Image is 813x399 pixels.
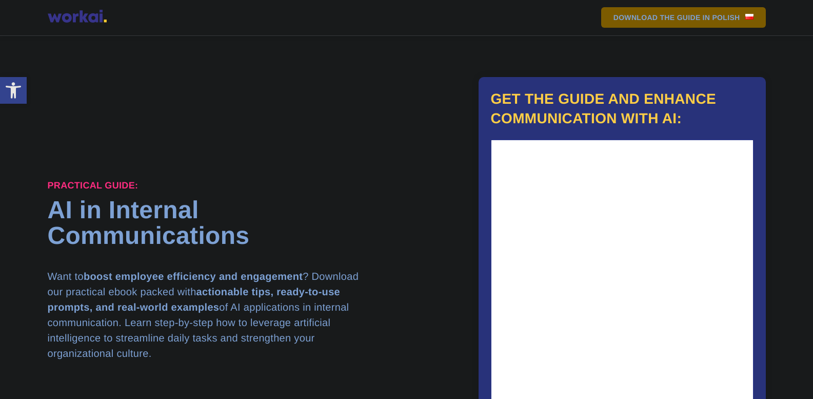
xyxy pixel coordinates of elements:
a: DOWNLOAD THE GUIDEIN POLISHUS flag [601,7,766,28]
label: Practical Guide: [48,180,138,192]
img: US flag [745,14,753,20]
strong: actionable tips, ready-to-use prompts, and real-world examples [48,287,341,313]
strong: boost employee efficiency and engagement [84,271,303,282]
h1: AI in Internal Communications [48,198,407,249]
h3: Want to ? Download our practical ebook packed with of AI applications in internal communication. ... [48,269,371,362]
h2: Get the guide and enhance communication with AI: [491,89,753,128]
em: DOWNLOAD THE GUIDE [613,14,701,21]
